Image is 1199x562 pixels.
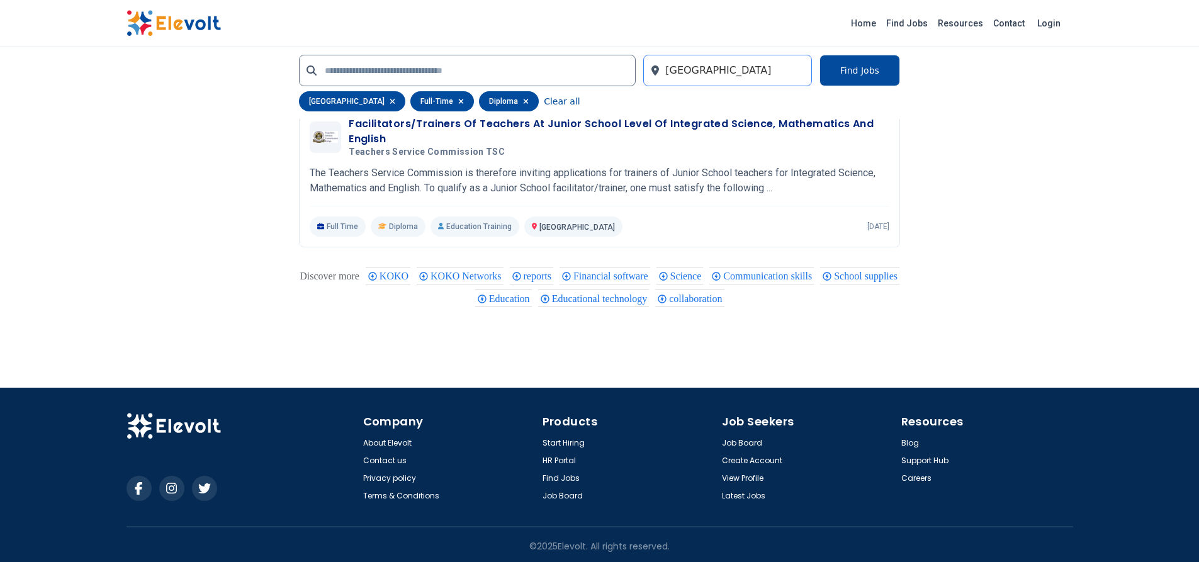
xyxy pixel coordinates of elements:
a: Job Board [543,491,583,501]
span: Science [670,271,706,281]
img: Elevolt [127,413,221,439]
a: Create Account [722,456,782,466]
a: Start Hiring [543,438,585,448]
button: Clear all [544,91,580,111]
a: About Elevolt [363,438,412,448]
button: Find Jobs [819,55,900,86]
a: Privacy policy [363,473,416,483]
p: The Teachers Service Commission is therefore inviting applications for trainers of Junior School ... [310,166,889,196]
span: collaboration [669,293,726,304]
span: reports [524,271,555,281]
div: KOKO [366,267,410,284]
div: Educational technology [538,289,650,307]
h4: Products [543,413,714,430]
img: Teachers Service Commission TSC [313,131,338,143]
a: Blog [901,438,919,448]
span: Education [489,293,534,304]
p: © 2025 Elevolt. All rights reserved. [529,540,670,553]
span: Diploma [389,222,418,232]
div: full-time [410,91,474,111]
span: [GEOGRAPHIC_DATA] [539,223,615,232]
h4: Company [363,413,535,430]
span: School supplies [834,271,901,281]
div: Education [475,289,532,307]
div: reports [510,267,553,284]
div: Communication skills [709,267,814,284]
a: Terms & Conditions [363,491,439,501]
div: collaboration [655,289,724,307]
a: HR Portal [543,456,576,466]
span: Communication skills [723,271,816,281]
h4: Resources [901,413,1073,430]
a: Find Jobs [543,473,580,483]
a: View Profile [722,473,763,483]
span: Educational technology [552,293,651,304]
iframe: Chat Widget [1136,502,1199,562]
span: Financial software [573,271,652,281]
h4: Job Seekers [722,413,894,430]
a: Latest Jobs [722,491,765,501]
div: Financial software [560,267,650,284]
div: [GEOGRAPHIC_DATA] [299,91,405,111]
a: Contact [988,13,1030,33]
p: Full Time [310,216,366,237]
div: Science [656,267,704,284]
div: diploma [479,91,539,111]
div: School supplies [820,267,899,284]
span: KOKO [380,271,412,281]
span: Teachers Service Commission TSC [349,147,505,158]
a: Login [1030,11,1068,36]
a: Job Board [722,438,762,448]
div: KOKO Networks [417,267,503,284]
p: Education Training [431,216,519,237]
a: Careers [901,473,932,483]
a: Home [846,13,881,33]
div: These are topics related to the article that might interest you [300,267,359,285]
a: Resources [933,13,988,33]
a: Contact us [363,456,407,466]
p: [DATE] [867,222,889,232]
h3: Facilitators/Trainers Of Teachers At Junior School Level Of Integrated Science, Mathematics And E... [349,116,889,147]
img: Elevolt [127,10,221,37]
a: Teachers Service Commission TSCFacilitators/Trainers Of Teachers At Junior School Level Of Integr... [310,116,889,237]
a: Support Hub [901,456,949,466]
a: Find Jobs [881,13,933,33]
span: KOKO Networks [431,271,505,281]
